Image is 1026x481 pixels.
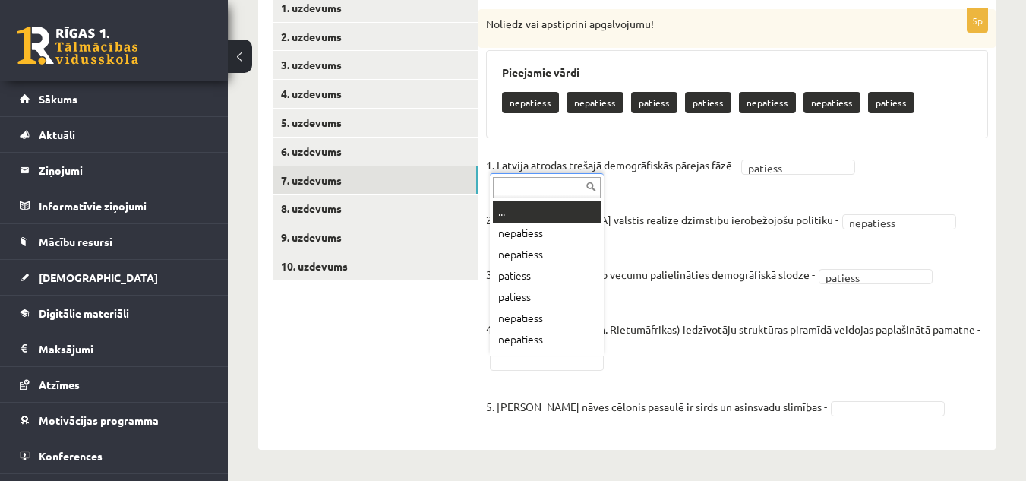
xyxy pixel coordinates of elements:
div: nepatiess [493,308,601,329]
div: ... [493,201,601,223]
div: patiess [493,350,601,372]
div: nepatiess [493,244,601,265]
div: nepatiess [493,329,601,350]
div: patiess [493,286,601,308]
div: nepatiess [493,223,601,244]
div: patiess [493,265,601,286]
